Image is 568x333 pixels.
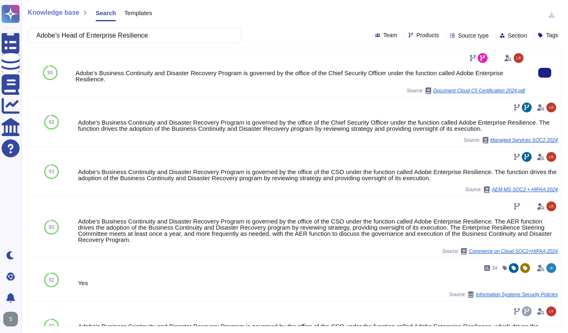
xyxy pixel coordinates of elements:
div: Adobe's Business Continuity and Disaster Recovery Program is governed by the office of the Chief ... [76,70,525,82]
span: Source: [465,186,558,193]
span: Source: [442,248,558,255]
span: 93 [47,70,53,75]
span: Source: [449,291,558,298]
span: Source type [458,33,489,38]
span: 34 [492,266,497,270]
input: Search a question or template... [32,28,233,42]
span: 93 [49,225,54,230]
img: user [546,103,556,112]
span: Document Cloud C5 Certification 2024.pdf [433,88,525,93]
div: Yes [78,280,558,286]
span: Commerce on Cloud SOC2+HIPAA 2024 [469,249,558,254]
span: Knowledge base [28,9,79,16]
span: Information Systems Security Policies [476,292,558,297]
span: Templates [124,10,152,16]
span: Products [417,32,439,38]
span: 92 [49,277,54,282]
button: user [2,310,24,328]
span: Section [508,33,527,38]
img: user [3,312,18,326]
img: user [546,306,556,316]
span: Source: [407,87,525,94]
span: AEM MS SOC2 + HIPAA 2024 [492,187,558,192]
span: 93 [49,120,54,125]
span: Tags [546,32,558,38]
img: user [546,201,556,211]
div: Adobe's Business Continuity and Disaster Recovery Program is governed by the office of the CSO un... [78,169,558,181]
img: user [514,53,523,63]
img: user [546,263,556,273]
span: 92 [49,324,54,329]
span: 93 [49,169,54,174]
span: Source: [463,137,558,143]
div: Adobe's Business Continuity and Disaster Recovery Program is governed by the office of the Chief ... [78,119,558,132]
span: Search [96,10,116,16]
span: Managed Services SOC2 2024 [490,138,558,143]
img: user [546,152,556,162]
span: Team [383,32,397,38]
div: Adobe's Business Continuity and Disaster Recovery Program is governed by the office of the CSO un... [78,218,558,243]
